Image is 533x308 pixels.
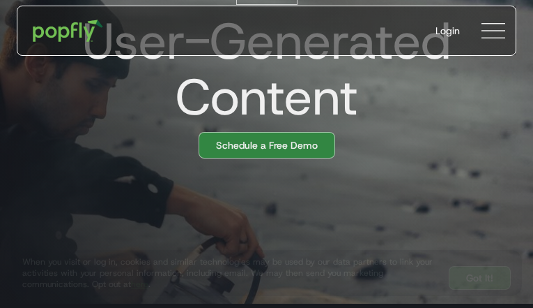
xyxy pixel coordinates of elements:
[199,132,335,159] a: Schedule a Free Demo
[6,13,516,125] h1: User-Generated Content
[435,24,460,38] div: Login
[22,256,438,290] div: When you visit or log in, cookies and similar technologies may be used by our data partners to li...
[131,279,148,290] a: here
[424,13,471,49] a: Login
[449,266,511,290] a: Got It!
[23,10,113,52] a: home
